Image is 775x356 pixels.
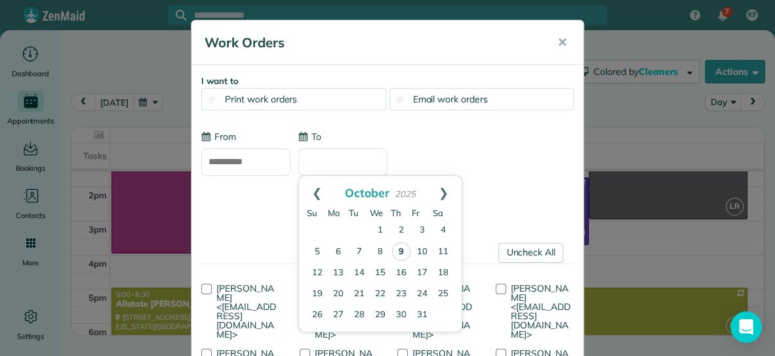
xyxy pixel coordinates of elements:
a: Next [426,176,462,209]
span: Print work orders [225,93,297,105]
span: Thursday [391,208,401,218]
strong: I want to [201,76,239,86]
a: 13 [328,263,349,284]
input: Email work orders [396,96,405,104]
a: 30 [391,305,412,326]
span: 2025 [395,189,416,199]
a: 23 [391,284,412,305]
a: 14 [349,263,370,284]
a: Prev [299,176,335,209]
span: Sunday [307,208,317,218]
span: ✕ [557,35,567,50]
a: Uncheck All [498,243,563,263]
a: 6 [328,242,349,263]
a: 1 [370,220,391,241]
span: Saturday [433,208,443,218]
a: 22 [370,284,391,305]
a: 17 [412,263,433,284]
label: From [201,130,236,143]
span: Friday [412,208,420,218]
a: 26 [307,305,328,326]
a: 5 [307,242,328,263]
a: 24 [412,284,433,305]
input: Print work orders [209,96,217,104]
span: [PERSON_NAME] <[EMAIL_ADDRESS][DOMAIN_NAME]> [216,282,276,340]
span: Email work orders [413,93,488,105]
a: 7 [349,242,370,263]
span: October [345,185,389,200]
a: 15 [370,263,391,284]
a: 16 [391,263,412,284]
a: 11 [433,242,454,263]
a: 29 [370,305,391,326]
h5: Work Orders [205,33,539,52]
a: 31 [412,305,433,326]
a: 25 [433,284,454,305]
span: Monday [328,208,340,218]
span: Tuesday [349,208,359,218]
label: To [298,130,321,143]
div: Open Intercom Messenger [730,311,762,343]
a: 12 [307,263,328,284]
a: 19 [307,284,328,305]
a: 18 [433,263,454,284]
a: 28 [349,305,370,326]
a: 20 [328,284,349,305]
a: 2 [391,220,412,241]
span: Wednesday [370,208,383,218]
a: 3 [412,220,433,241]
a: 9 [392,242,410,261]
a: 21 [349,284,370,305]
a: 8 [370,242,391,263]
span: [PERSON_NAME] <[EMAIL_ADDRESS][DOMAIN_NAME]> [511,282,570,340]
a: 27 [328,305,349,326]
a: 4 [433,220,454,241]
a: 10 [412,242,433,263]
